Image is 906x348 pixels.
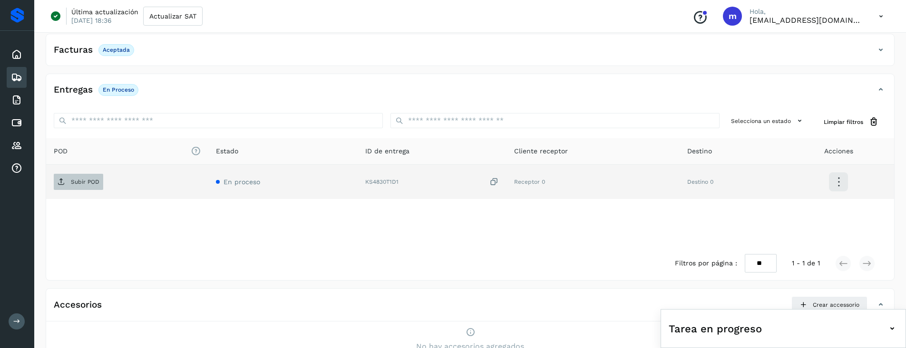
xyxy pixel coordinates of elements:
div: FacturasAceptada [46,42,894,66]
span: 1 - 1 de 1 [792,258,820,268]
button: Subir POD [54,174,103,190]
button: Actualizar SAT [143,7,203,26]
div: Embarques [7,67,27,88]
div: EntregasEn proceso [46,82,894,105]
td: Receptor 0 [507,165,680,199]
p: Última actualización [71,8,138,16]
span: En proceso [224,178,260,186]
span: Destino [687,146,712,156]
button: Crear accessorio [791,296,867,313]
span: ID de entrega [365,146,409,156]
div: Cuentas por pagar [7,113,27,133]
span: Filtros por página : [675,258,737,268]
p: Subir POD [71,179,99,185]
div: Inicio [7,44,27,65]
td: Destino 0 [680,165,783,199]
span: Tarea en progreso [669,321,762,337]
span: Estado [216,146,238,156]
p: Hola, [750,8,864,16]
p: mercedes@solvento.mx [750,16,864,25]
h4: Facturas [54,45,93,56]
div: KS4830T1D1 [365,177,499,187]
div: Analiticas de tarifas [7,158,27,179]
span: Acciones [824,146,853,156]
div: Facturas [7,90,27,111]
span: Cliente receptor [514,146,568,156]
div: Proveedores [7,135,27,156]
span: Crear accessorio [813,301,859,309]
button: Selecciona un estado [727,113,809,129]
p: [DATE] 18:36 [71,16,112,25]
span: POD [54,146,201,156]
div: AccesoriosCrear accessorio [46,296,894,321]
h4: Entregas [54,85,93,95]
span: Actualizar SAT [149,13,196,19]
span: Limpiar filtros [824,118,863,126]
div: Tarea en progreso [669,317,898,340]
p: Aceptada [103,47,130,53]
button: Limpiar filtros [816,113,887,131]
p: En proceso [103,86,134,93]
h4: Accesorios [54,300,102,310]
